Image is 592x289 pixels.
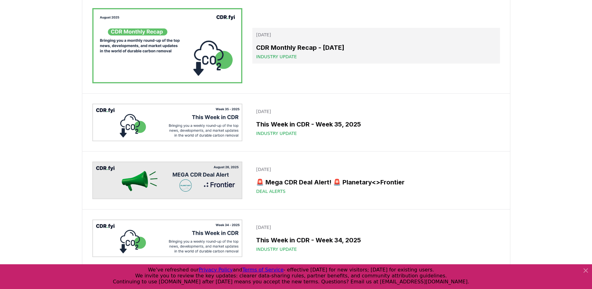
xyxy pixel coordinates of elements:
a: [DATE]This Week in CDR - Week 35, 2025Industry Update [252,105,500,140]
p: [DATE] [256,32,496,38]
span: Industry Update [256,54,297,60]
p: [DATE] [256,108,496,115]
a: [DATE]This Week in CDR - Week 34, 2025Industry Update [252,220,500,256]
p: [DATE] [256,166,496,173]
h3: CDR Monthly Recap - [DATE] [256,43,496,52]
p: [DATE] [256,224,496,230]
img: This Week in CDR - Week 35, 2025 blog post image [92,104,243,141]
span: Industry Update [256,130,297,137]
span: Industry Update [256,246,297,252]
h3: This Week in CDR - Week 35, 2025 [256,120,496,129]
img: This Week in CDR - Week 34, 2025 blog post image [92,219,243,257]
a: [DATE]🚨 Mega CDR Deal Alert! 🚨 Planetary<>FrontierDeal Alerts [252,163,500,198]
span: Deal Alerts [256,188,286,194]
h3: This Week in CDR - Week 34, 2025 [256,235,496,245]
img: CDR Monthly Recap - August 2025 blog post image [92,8,243,83]
a: [DATE]CDR Monthly Recap - [DATE]Industry Update [252,28,500,64]
h3: 🚨 Mega CDR Deal Alert! 🚨 Planetary<>Frontier [256,178,496,187]
img: 🚨 Mega CDR Deal Alert! 🚨 Planetary<>Frontier blog post image [92,162,243,199]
